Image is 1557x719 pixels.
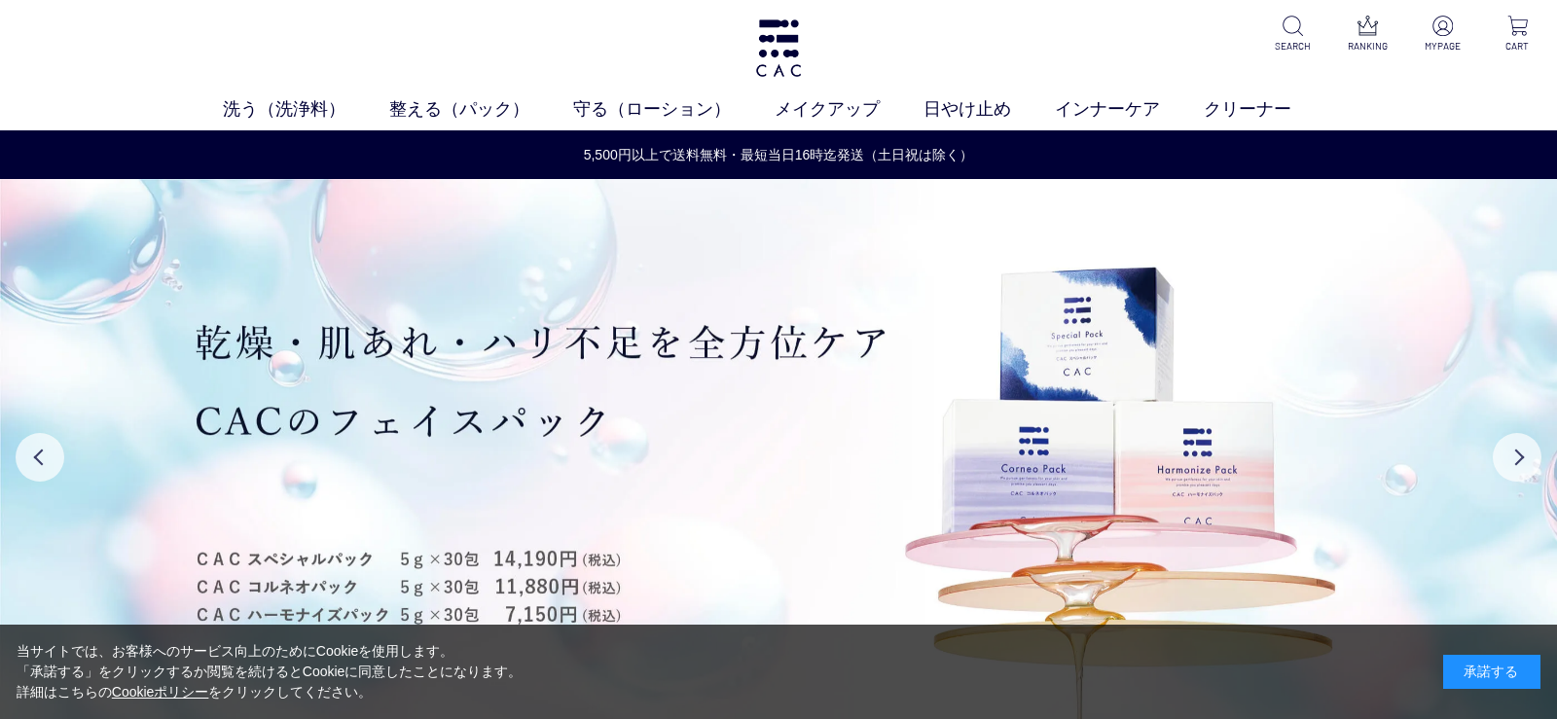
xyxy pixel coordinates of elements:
a: CART [1494,16,1541,54]
a: RANKING [1344,16,1392,54]
button: Next [1493,433,1541,482]
a: Cookieポリシー [112,684,209,700]
a: 洗う（洗浄料） [223,96,389,123]
p: SEARCH [1269,39,1317,54]
a: 日やけ止め [923,96,1055,123]
a: MYPAGE [1419,16,1466,54]
button: Previous [16,433,64,482]
a: クリーナー [1204,96,1335,123]
a: SEARCH [1269,16,1317,54]
a: インナーケア [1055,96,1204,123]
p: RANKING [1344,39,1392,54]
a: メイクアップ [775,96,923,123]
p: CART [1494,39,1541,54]
div: 当サイトでは、お客様へのサービス向上のためにCookieを使用します。 「承諾する」をクリックするか閲覧を続けるとCookieに同意したことになります。 詳細はこちらの をクリックしてください。 [17,641,523,702]
a: 5,500円以上で送料無料・最短当日16時迄発送（土日祝は除く） [1,145,1556,165]
p: MYPAGE [1419,39,1466,54]
a: 整える（パック） [389,96,573,123]
a: 守る（ローション） [573,96,775,123]
div: 承諾する [1443,655,1540,689]
img: logo [753,19,804,77]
